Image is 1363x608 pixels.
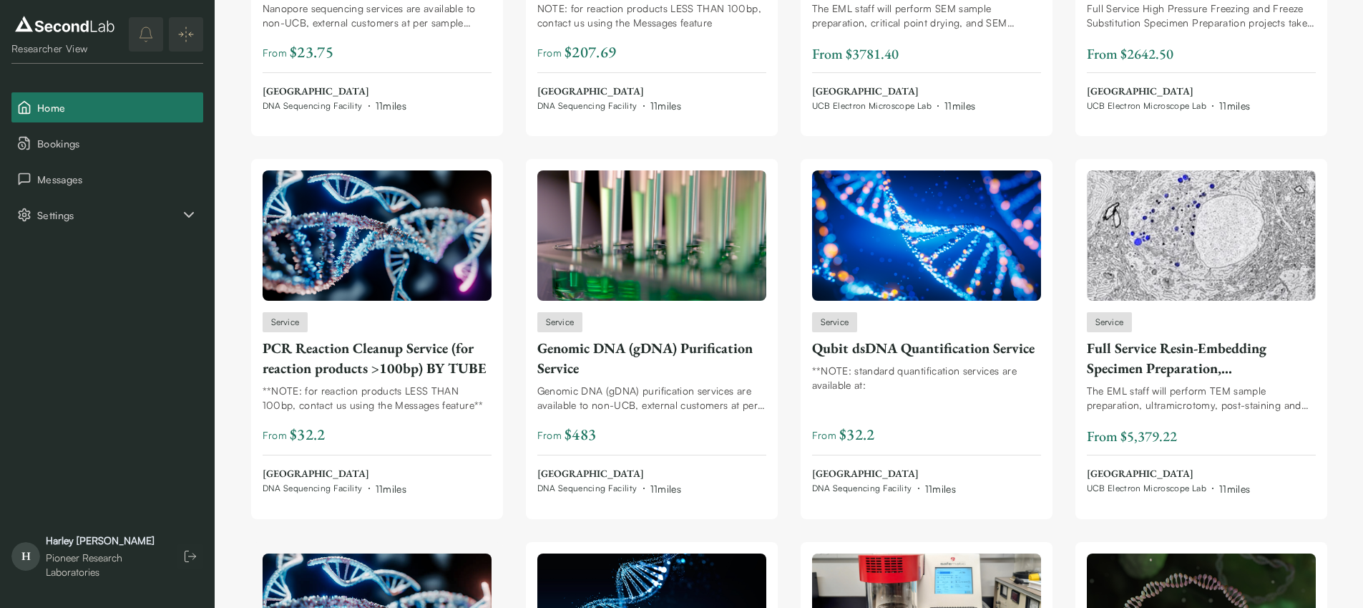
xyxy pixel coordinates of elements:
div: Full Service Resin-Embedding Specimen Preparation, Ultramicrotomy, and TEM Imaging (including [PE... [1087,338,1316,378]
a: Qubit dsDNA Quantification ServiceServiceQubit dsDNA Quantification Service**NOTE: standard quant... [812,170,1041,496]
img: Full Service Resin-Embedding Specimen Preparation, Ultramicrotomy, and TEM Imaging (including CLEM) [1087,170,1316,301]
div: **NOTE: standard quantification services are available at: [812,364,1041,392]
button: Home [11,92,203,122]
button: Log out [177,544,203,569]
span: $ 32.2 [839,424,875,446]
span: UCB Electron Microscope Lab [1087,100,1206,112]
div: **NOTE: for reaction products LESS THAN 100bp, contact us using the Messages feature** [263,384,492,412]
span: Service [271,316,300,329]
span: Settings [37,208,180,223]
span: Home [37,100,197,115]
span: DNA Sequencing Facility [263,483,363,494]
img: Qubit dsDNA Quantification Service [812,170,1041,301]
span: [GEOGRAPHIC_DATA] [1087,85,1251,99]
div: The EML staff will perform SEM sample preparation, critical point drying, and SEM imaging for you... [812,1,1041,30]
a: Genomic DNA (gDNA) Purification ServiceServiceGenomic DNA (gDNA) Purification ServiceGenomic DNA ... [537,170,766,496]
span: Bookings [37,136,197,151]
a: PCR Reaction Cleanup Service (for reaction products >100bp) BY TUBEServicePCR Reaction Cleanup Se... [263,170,492,496]
span: From [263,42,334,64]
span: From [812,424,875,446]
span: [GEOGRAPHIC_DATA] [1087,467,1251,481]
div: 11 miles [650,481,681,496]
span: $ 483 [565,424,596,446]
div: 11 miles [1219,98,1250,113]
button: Messages [11,164,203,194]
img: Genomic DNA (gDNA) Purification Service [537,170,766,301]
span: DNA Sequencing Facility [537,483,637,494]
span: DNA Sequencing Facility [263,100,363,112]
span: From $3781.40 [812,44,899,63]
a: Full Service Resin-Embedding Specimen Preparation, Ultramicrotomy, and TEM Imaging (including CLE... [1087,170,1316,496]
div: 11 miles [944,98,975,113]
span: UCB Electron Microscope Lab [1087,483,1206,494]
span: From $2642.50 [1087,44,1173,63]
div: 11 miles [1219,481,1250,496]
span: [GEOGRAPHIC_DATA] [537,467,682,481]
span: [GEOGRAPHIC_DATA] [812,467,957,481]
div: Genomic DNA (gDNA) purification services are available to non-UCB, external customers at per bloc... [537,384,766,412]
span: Service [546,316,575,329]
div: Qubit dsDNA Quantification Service [812,338,1041,358]
span: H [11,542,40,571]
div: Harley [PERSON_NAME] [46,534,163,548]
div: NOTE: for reaction products LESS THAN 100bp, contact us using the Messages feature [537,1,766,30]
span: $ 32.2 [290,424,326,446]
span: Messages [37,172,197,187]
div: 11 miles [376,481,406,496]
span: From [263,424,326,446]
span: [GEOGRAPHIC_DATA] [263,85,407,99]
div: Settings sub items [11,200,203,230]
span: [GEOGRAPHIC_DATA] [812,85,976,99]
div: 11 miles [650,98,681,113]
div: Full Service High Pressure Freezing and Freeze Substitution Specimen Preparation projects taken o... [1087,1,1316,30]
div: Pioneer Research Laboratories [46,551,163,579]
button: Expand/Collapse sidebar [169,17,203,52]
span: Service [1095,316,1124,329]
div: The EML staff will perform TEM sample preparation, ultramicrotomy, post-staining and TEM imaging ... [1087,384,1316,412]
span: From [537,42,617,64]
button: Bookings [11,128,203,158]
div: Nanopore sequencing services are available to non-UCB, external customers at per sample rates. Pr... [263,1,492,30]
img: PCR Reaction Cleanup Service (for reaction products >100bp) BY TUBE [263,170,492,301]
span: [GEOGRAPHIC_DATA] [263,467,407,481]
button: notifications [129,17,163,52]
button: Settings [11,200,203,230]
span: UCB Electron Microscope Lab [812,100,932,112]
div: 11 miles [376,98,406,113]
div: Researcher View [11,42,118,56]
span: [GEOGRAPHIC_DATA] [537,85,682,99]
div: 11 miles [925,481,956,496]
span: DNA Sequencing Facility [812,483,912,494]
span: $ 23.75 [290,42,333,64]
img: logo [11,13,118,36]
span: From [537,424,597,446]
span: Service [821,316,849,329]
div: PCR Reaction Cleanup Service (for reaction products >100bp) BY TUBE [263,338,492,378]
div: Genomic DNA (gDNA) Purification Service [537,338,766,378]
span: $ 207.69 [565,42,616,64]
span: DNA Sequencing Facility [537,100,637,112]
span: From $5,379.22 [1087,427,1177,445]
